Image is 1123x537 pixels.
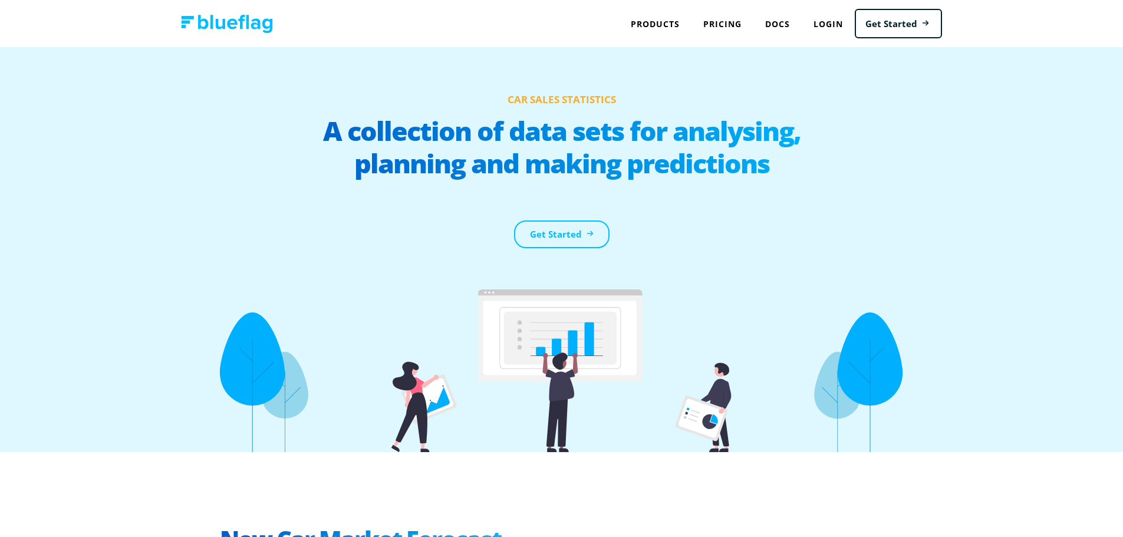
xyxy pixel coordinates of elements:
[220,85,904,114] h1: Car Sales Statistics
[691,12,753,36] a: Pricing
[619,12,691,36] div: Products
[753,12,802,36] a: Docs
[802,12,855,36] a: Login to Blue Flag application
[181,15,273,33] img: Blue Flag logo
[855,9,942,39] a: Get Started
[220,114,904,209] h2: A collection of data sets for analysing, planning and making predictions
[514,220,610,248] a: Get Started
